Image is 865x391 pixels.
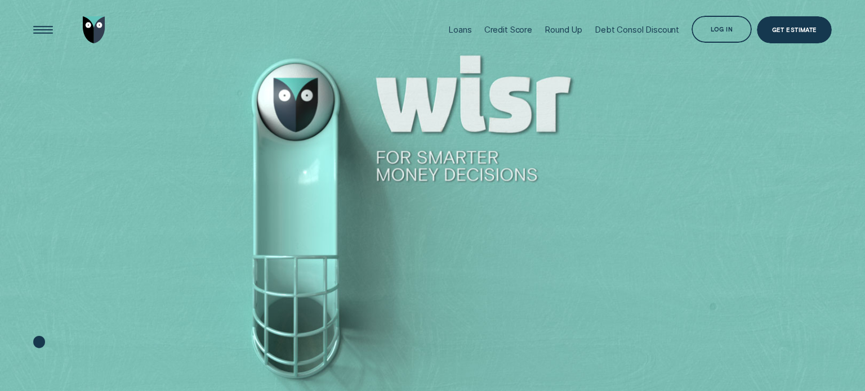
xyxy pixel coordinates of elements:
div: Debt Consol Discount [595,24,679,35]
div: Loans [448,24,471,35]
div: Credit Score [484,24,532,35]
button: Open Menu [29,16,56,43]
img: Wisr [83,16,105,43]
a: Get Estimate [757,16,832,43]
button: Log in [692,16,752,43]
div: Round Up [545,24,582,35]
